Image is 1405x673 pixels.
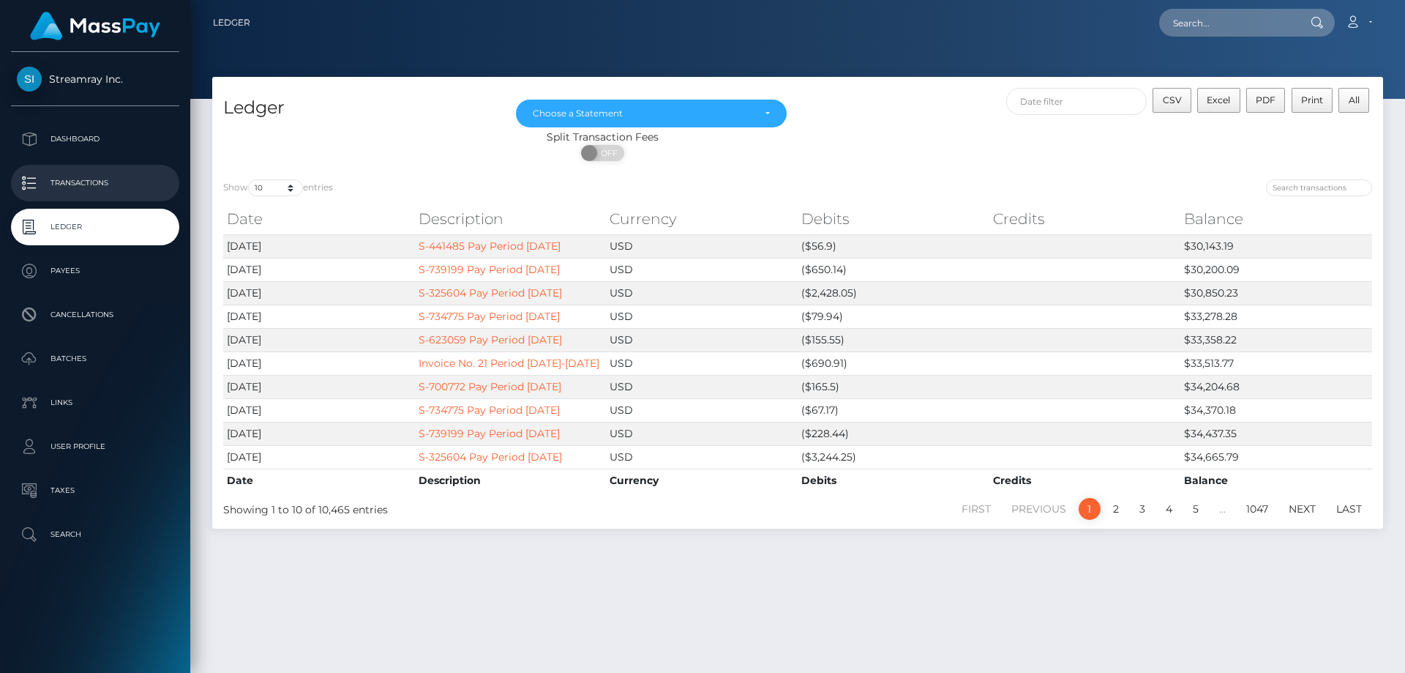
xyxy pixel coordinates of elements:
[419,380,561,393] a: S-700772 Pay Period [DATE]
[11,121,179,157] a: Dashboard
[1180,281,1372,305] td: $30,850.23
[606,305,798,328] td: USD
[589,145,626,161] span: OFF
[606,352,798,375] td: USD
[11,297,179,333] a: Cancellations
[1079,498,1101,520] a: 1
[516,100,787,127] button: Choose a Statement
[223,179,333,196] label: Show entries
[419,286,562,300] a: S-325604 Pay Period [DATE]
[212,130,993,145] div: Split Transaction Fees
[223,234,415,258] td: [DATE]
[606,469,798,492] th: Currency
[419,239,561,253] a: S-441485 Pay Period [DATE]
[223,352,415,375] td: [DATE]
[223,258,415,281] td: [DATE]
[606,422,798,445] td: USD
[1006,88,1147,115] input: Date filter
[606,328,798,352] td: USD
[30,12,160,40] img: MassPay Logo
[223,398,415,422] td: [DATE]
[606,234,798,258] td: USD
[419,357,599,370] a: Invoice No. 21 Period [DATE]-[DATE]
[11,209,179,245] a: Ledger
[798,469,989,492] th: Debits
[1349,94,1360,105] span: All
[11,516,179,553] a: Search
[1131,498,1153,520] a: 3
[415,469,607,492] th: Description
[798,352,989,375] td: ($690.91)
[1180,204,1372,234] th: Balance
[419,263,560,276] a: S-739199 Pay Period [DATE]
[606,204,798,234] th: Currency
[248,179,303,196] select: Showentries
[419,427,560,440] a: S-739199 Pay Period [DATE]
[17,216,173,238] p: Ledger
[223,422,415,445] td: [DATE]
[11,165,179,201] a: Transactions
[1180,398,1372,422] td: $34,370.18
[223,281,415,305] td: [DATE]
[533,108,753,119] div: Choose a Statement
[17,128,173,150] p: Dashboard
[223,445,415,469] td: [DATE]
[1153,88,1191,113] button: CSV
[419,450,562,464] a: S-325604 Pay Period [DATE]
[223,204,415,234] th: Date
[606,445,798,469] td: USD
[1197,88,1240,113] button: Excel
[1281,498,1324,520] a: Next
[1256,94,1275,105] span: PDF
[17,392,173,414] p: Links
[798,398,989,422] td: ($67.17)
[606,375,798,398] td: USD
[1180,328,1372,352] td: $33,358.22
[1158,498,1180,520] a: 4
[798,258,989,281] td: ($650.14)
[419,404,560,417] a: S-734775 Pay Period [DATE]
[11,428,179,465] a: User Profile
[606,258,798,281] td: USD
[1180,305,1372,328] td: $33,278.28
[1185,498,1207,520] a: 5
[17,260,173,282] p: Payees
[989,469,1181,492] th: Credits
[606,281,798,305] td: USD
[11,472,179,509] a: Taxes
[223,328,415,352] td: [DATE]
[1292,88,1333,113] button: Print
[798,234,989,258] td: ($56.9)
[1301,94,1323,105] span: Print
[1338,88,1369,113] button: All
[415,204,607,234] th: Description
[798,422,989,445] td: ($228.44)
[17,348,173,370] p: Batches
[419,310,560,323] a: S-734775 Pay Period [DATE]
[1163,94,1182,105] span: CSV
[17,67,42,92] img: Streamray Inc.
[419,333,562,346] a: S-623059 Pay Period [DATE]
[798,328,989,352] td: ($155.55)
[11,253,179,289] a: Payees
[11,341,179,377] a: Batches
[11,72,179,86] span: Streamray Inc.
[223,469,415,492] th: Date
[1180,422,1372,445] td: $34,437.35
[1159,9,1297,37] input: Search...
[1180,258,1372,281] td: $30,200.09
[1246,88,1286,113] button: PDF
[17,304,173,326] p: Cancellations
[798,445,989,469] td: ($3,244.25)
[798,305,989,328] td: ($79.94)
[223,497,689,518] div: Showing 1 to 10 of 10,465 entries
[1238,498,1276,520] a: 1047
[11,384,179,421] a: Links
[798,204,989,234] th: Debits
[223,305,415,328] td: [DATE]
[1180,352,1372,375] td: $33,513.77
[1207,94,1230,105] span: Excel
[17,480,173,502] p: Taxes
[17,436,173,458] p: User Profile
[17,524,173,546] p: Search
